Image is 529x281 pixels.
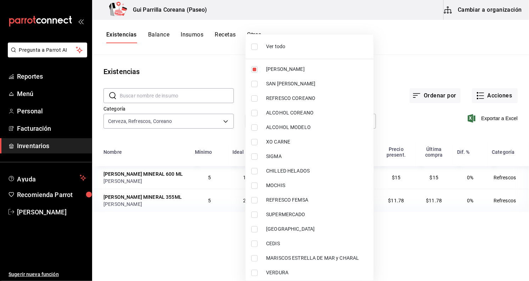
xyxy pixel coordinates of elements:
[266,225,368,233] span: [GEOGRAPHIC_DATA]
[266,182,368,189] span: MOCHIS
[266,109,368,117] span: ALCOHOL COREANO
[266,124,368,131] span: ALCOHOL MODELO
[266,80,368,88] span: SAN [PERSON_NAME]
[266,240,368,247] span: CEDIS
[266,269,368,276] span: VERDURA
[266,43,368,50] span: Ver todo
[266,211,368,218] span: SUPERMERCADO
[266,66,368,73] span: [PERSON_NAME]
[266,196,368,204] span: REFRESCO FEMSA
[266,153,368,160] span: SIGMA
[266,95,368,102] span: REFRESCO COREANO
[266,254,368,262] span: MARISCOS ESTRELLA DE MAR y CHARAL
[266,167,368,175] span: CHILLED HELADOS
[266,138,368,146] span: XO CARNE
